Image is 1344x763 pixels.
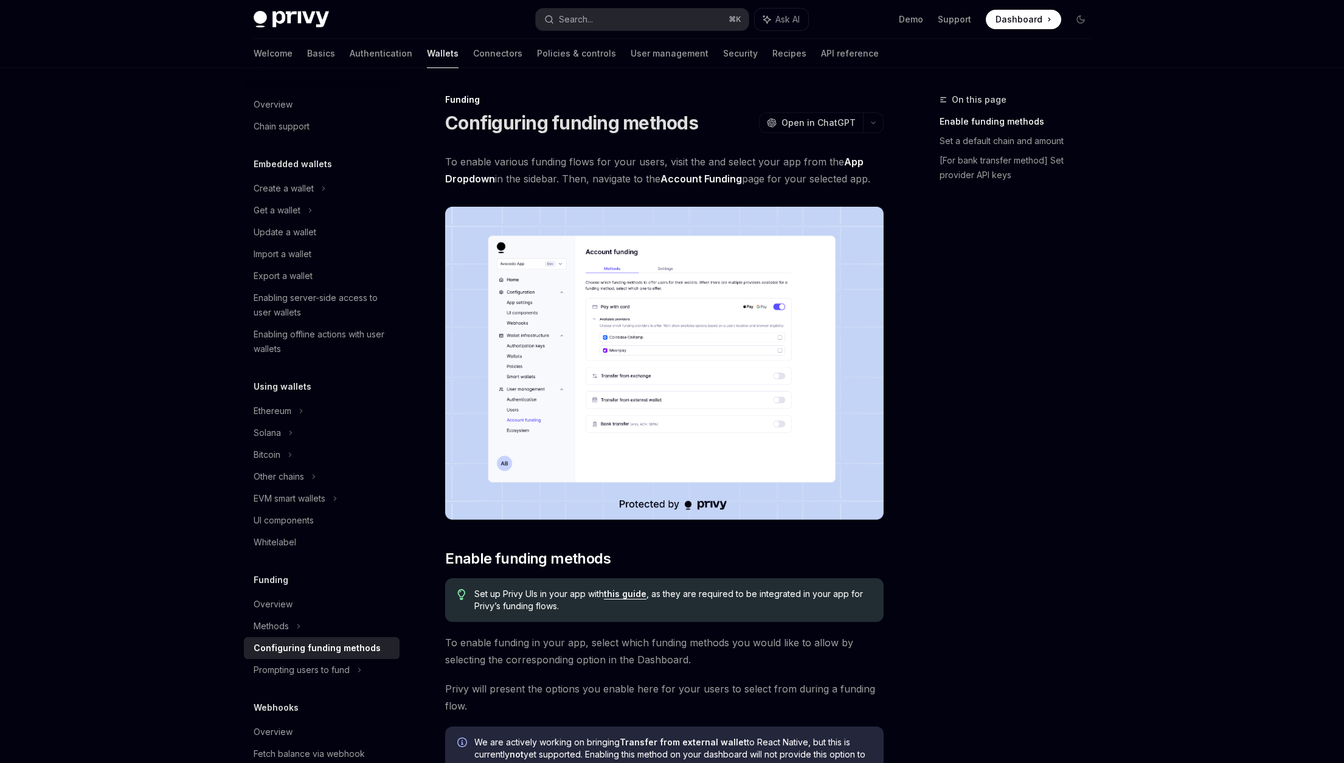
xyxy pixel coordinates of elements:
div: Enabling server-side access to user wallets [254,291,392,320]
img: dark logo [254,11,329,28]
a: Enabling server-side access to user wallets [244,287,400,323]
a: [For bank transfer method] Set provider API keys [940,151,1100,185]
button: Search...⌘K [536,9,749,30]
h1: Configuring funding methods [445,112,698,134]
span: To enable various funding flows for your users, visit the and select your app from the in the sid... [445,153,884,187]
div: Get a wallet [254,203,300,218]
a: Authentication [350,39,412,68]
a: Enable funding methods [940,112,1100,131]
h5: Embedded wallets [254,157,332,171]
a: Overview [244,721,400,743]
div: Whitelabel [254,535,296,550]
a: Support [938,13,971,26]
a: Connectors [473,39,522,68]
div: Enabling offline actions with user wallets [254,327,392,356]
h5: Funding [254,573,288,587]
a: Welcome [254,39,293,68]
a: Dashboard [986,10,1061,29]
div: Configuring funding methods [254,641,381,655]
span: ⌘ K [729,15,741,24]
a: API reference [821,39,879,68]
button: Toggle dark mode [1071,10,1090,29]
a: Update a wallet [244,221,400,243]
a: Whitelabel [244,531,400,553]
div: Bitcoin [254,447,280,462]
a: Enabling offline actions with user wallets [244,323,400,360]
div: Fetch balance via webhook [254,747,365,761]
img: Fundingupdate PNG [445,207,884,520]
h5: Webhooks [254,700,299,715]
span: Privy will present the options you enable here for your users to select from during a funding flow. [445,680,884,714]
svg: Tip [457,589,466,600]
div: Update a wallet [254,225,316,240]
div: Ethereum [254,404,291,418]
div: Solana [254,426,281,440]
span: Enable funding methods [445,549,611,568]
div: Search... [559,12,593,27]
button: Ask AI [755,9,808,30]
div: Chain support [254,119,310,134]
a: Wallets [427,39,459,68]
a: Set a default chain and amount [940,131,1100,151]
div: Overview [254,97,293,112]
h5: Using wallets [254,379,311,394]
a: Chain support [244,116,400,137]
a: Security [723,39,758,68]
span: On this page [952,92,1006,107]
span: Set up Privy UIs in your app with , as they are required to be integrated in your app for Privy’s... [474,588,871,612]
div: Overview [254,725,293,739]
div: Export a wallet [254,269,313,283]
a: Policies & controls [537,39,616,68]
span: Ask AI [775,13,800,26]
div: Prompting users to fund [254,663,350,677]
a: this guide [604,589,646,599]
a: User management [631,39,708,68]
svg: Info [457,737,469,750]
div: Methods [254,619,289,634]
a: UI components [244,509,400,531]
a: Overview [244,94,400,116]
a: Account Funding [660,173,742,185]
div: EVM smart wallets [254,491,325,506]
a: Basics [307,39,335,68]
a: Configuring funding methods [244,637,400,659]
div: Funding [445,94,884,106]
div: Import a wallet [254,247,311,261]
strong: Transfer from external wallet [620,737,747,747]
strong: not [510,749,524,759]
a: Import a wallet [244,243,400,265]
span: To enable funding in your app, select which funding methods you would like to allow by selecting ... [445,634,884,668]
span: Dashboard [996,13,1042,26]
div: Other chains [254,469,304,484]
div: Create a wallet [254,181,314,196]
a: Recipes [772,39,806,68]
a: Export a wallet [244,265,400,287]
a: Demo [899,13,923,26]
span: Open in ChatGPT [781,117,856,129]
a: Overview [244,593,400,615]
button: Open in ChatGPT [759,112,863,133]
div: UI components [254,513,314,528]
div: Overview [254,597,293,612]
